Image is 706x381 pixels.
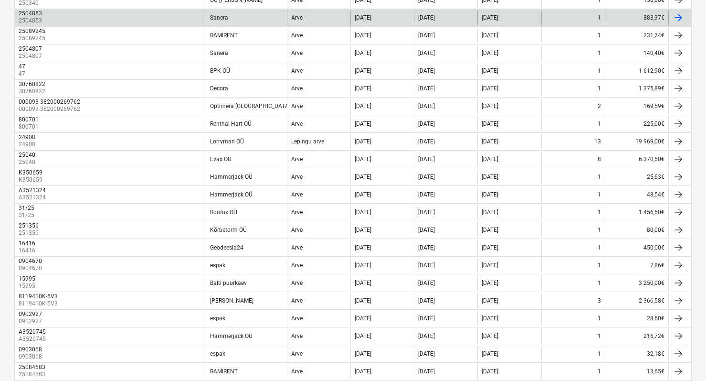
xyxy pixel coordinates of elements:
div: 3 250,00€ [605,275,668,291]
div: 25,63€ [605,169,668,185]
div: 1 [598,368,601,375]
div: [DATE] [355,368,371,375]
div: 1 [598,174,601,180]
div: Arve [291,50,303,56]
div: 251356 [19,222,39,229]
div: Arve [291,120,303,127]
div: Arve [291,297,303,304]
div: [DATE] [418,32,435,39]
div: [DATE] [482,280,498,286]
p: 47 [19,70,27,78]
div: 0903068 [19,346,42,353]
p: 800701 [19,123,41,131]
div: 1 [598,67,601,74]
div: 1 [598,315,601,322]
div: 2 366,58€ [605,293,668,308]
div: BPK OÜ [210,67,230,74]
div: [DATE] [482,138,498,145]
div: 80,00€ [605,222,668,238]
div: [DATE] [355,85,371,92]
div: [DATE] [418,191,435,198]
div: [DATE] [482,174,498,180]
p: 0903068 [19,353,44,361]
div: [DATE] [418,333,435,339]
div: RAMIRENT [210,368,238,375]
div: [DATE] [482,14,498,21]
div: K350659 [19,169,42,176]
div: 2 [598,103,601,109]
p: 25040 [19,158,37,166]
div: Lepingu arve [291,138,324,145]
div: [DATE] [355,297,371,304]
div: 1 [598,85,601,92]
div: Balti puurkaev [210,280,247,286]
div: [DATE] [482,85,498,92]
div: 1 375,89€ [605,81,668,96]
p: 8119410K-5V3 [19,300,60,308]
div: A3520745 [19,328,46,335]
div: [DATE] [418,174,435,180]
div: [DATE] [482,350,498,357]
div: [DATE] [482,32,498,39]
div: 1 [598,14,601,21]
div: [DATE] [355,333,371,339]
div: 24908 [19,134,35,141]
p: 16416 [19,247,37,255]
div: Arve [291,32,303,39]
div: Arve [291,227,303,233]
div: 883,37€ [605,10,668,25]
div: [DATE] [418,85,435,92]
div: [DATE] [418,227,435,233]
div: 225,00€ [605,116,668,131]
p: 251356 [19,229,41,237]
p: 24908 [19,141,37,149]
div: 13,65€ [605,364,668,379]
div: [DATE] [482,50,498,56]
div: Arve [291,156,303,163]
div: 450,00€ [605,240,668,255]
div: 169,59€ [605,98,668,114]
div: 1 [598,227,601,233]
div: 6 370,50€ [605,152,668,167]
div: [DATE] [355,227,371,233]
div: [DATE] [418,262,435,269]
div: 800701 [19,116,39,123]
div: [DATE] [418,14,435,21]
div: [DATE] [418,297,435,304]
div: Arve [291,85,303,92]
p: 2504853 [19,17,44,25]
p: 2504807 [19,52,44,60]
div: Arve [291,262,303,269]
iframe: Chat Widget [658,335,706,381]
div: 0904670 [19,258,42,264]
div: Hammerjack OÜ [210,333,253,339]
div: 8 [598,156,601,163]
div: [DATE] [355,350,371,357]
div: [DATE] [355,209,371,216]
div: 1 [598,191,601,198]
div: 47 [19,63,25,70]
div: Optimera [GEOGRAPHIC_DATA] AS [210,103,299,109]
div: [DATE] [355,103,371,109]
div: [DATE] [418,138,435,145]
div: 19 969,00€ [605,134,668,149]
div: [PERSON_NAME] [210,297,253,304]
div: 3 [598,297,601,304]
div: Arve [291,174,303,180]
p: 31/25 [19,211,36,219]
div: 7,86€ [605,258,668,273]
div: [DATE] [418,350,435,357]
div: [DATE] [482,333,498,339]
div: 32,18€ [605,346,668,361]
div: 216,72€ [605,328,668,344]
div: Arve [291,103,303,109]
div: espak [210,262,225,269]
div: 28,60€ [605,311,668,326]
div: [DATE] [418,209,435,216]
div: [DATE] [355,315,371,322]
div: 140,40€ [605,45,668,61]
div: [DATE] [482,227,498,233]
div: [DATE] [418,103,435,109]
div: Arve [291,350,303,357]
div: 1 [598,209,601,216]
